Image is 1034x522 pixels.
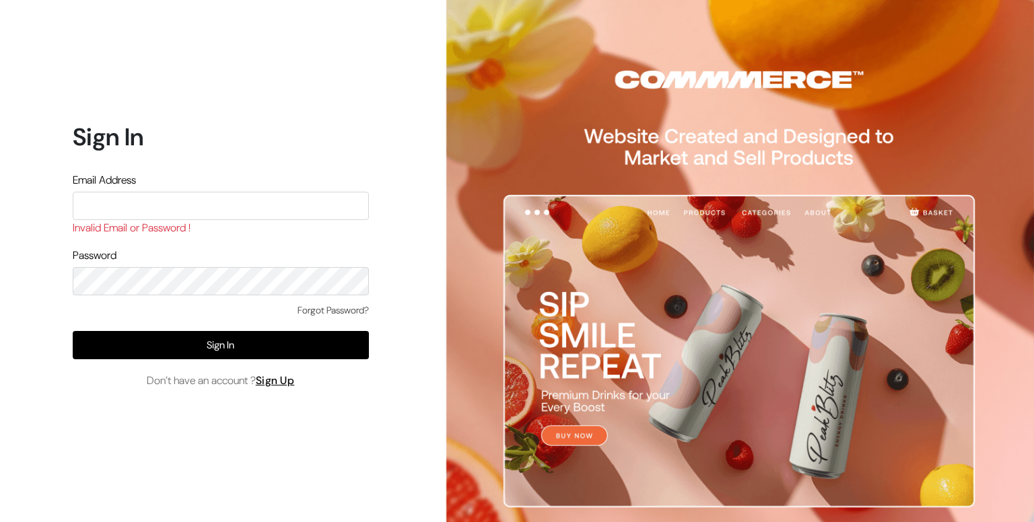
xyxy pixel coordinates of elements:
a: Sign Up [256,373,295,387]
label: Invalid Email or Password ! [73,220,191,236]
label: Password [73,248,116,264]
button: Sign In [73,331,369,359]
label: Email Address [73,172,136,188]
h1: Sign In [73,122,369,151]
span: Don’t have an account ? [147,373,295,389]
a: Forgot Password? [298,303,369,318]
